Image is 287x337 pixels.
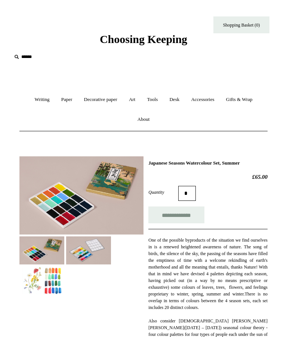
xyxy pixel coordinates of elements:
[148,174,268,180] h2: £65.00
[164,90,185,110] a: Desk
[79,90,123,110] a: Decorative paper
[100,39,187,44] a: Choosing Keeping
[66,236,111,264] img: Japanese Seasons Watercolour Set, Summer
[124,90,141,110] a: Art
[19,156,143,235] img: Japanese Seasons Watercolour Set, Summer
[186,90,219,110] a: Accessories
[148,318,268,324] span: Also consider [DEMOGRAPHIC_DATA] [PERSON_NAME]
[148,160,268,166] h1: Japanese Seasons Watercolour Set, Summer
[213,16,269,33] a: Shopping Basket (0)
[148,189,178,196] label: Quantity
[148,291,268,310] span: There is no overlap in terms of colours between the 4 season sets, each set includes 20 distinct ...
[56,90,78,110] a: Paper
[19,236,64,264] img: Japanese Seasons Watercolour Set, Summer
[148,238,268,297] span: One of the possible byproducts of the situation we find ourselves in is a renewed heightened awar...
[221,90,258,110] a: Gifts & Wrap
[132,110,155,129] a: About
[19,266,64,294] img: Japanese Seasons Watercolour Set, Summer
[29,90,55,110] a: Writing
[100,33,187,45] span: Choosing Keeping
[142,90,163,110] a: Tools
